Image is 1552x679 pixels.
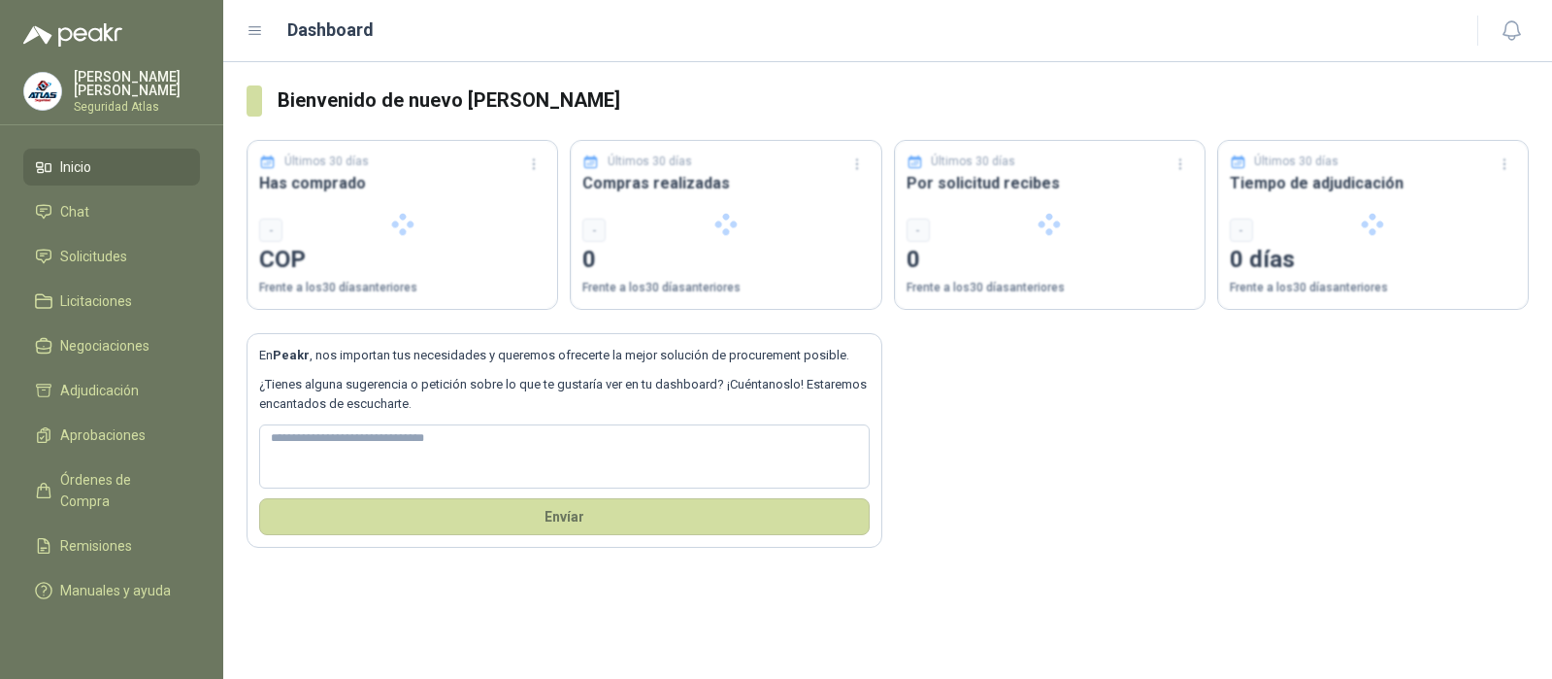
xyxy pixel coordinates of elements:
[259,498,870,535] button: Envíar
[60,380,139,401] span: Adjudicación
[23,193,200,230] a: Chat
[60,290,132,312] span: Licitaciones
[23,572,200,609] a: Manuales y ayuda
[60,580,171,601] span: Manuales y ayuda
[23,417,200,454] a: Aprobaciones
[23,23,122,47] img: Logo peakr
[259,375,870,415] p: ¿Tienes alguna sugerencia o petición sobre lo que te gustaría ver en tu dashboard? ¡Cuéntanoslo! ...
[259,346,870,365] p: En , nos importan tus necesidades y queremos ofrecerte la mejor solución de procurement posible.
[23,527,200,564] a: Remisiones
[60,156,91,178] span: Inicio
[60,201,89,222] span: Chat
[74,101,200,113] p: Seguridad Atlas
[60,469,182,512] span: Órdenes de Compra
[60,424,146,446] span: Aprobaciones
[273,348,310,362] b: Peakr
[287,17,374,44] h1: Dashboard
[23,149,200,186] a: Inicio
[74,70,200,97] p: [PERSON_NAME] [PERSON_NAME]
[60,246,127,267] span: Solicitudes
[60,335,149,356] span: Negociaciones
[24,73,61,110] img: Company Logo
[23,238,200,275] a: Solicitudes
[23,461,200,520] a: Órdenes de Compra
[23,372,200,409] a: Adjudicación
[23,327,200,364] a: Negociaciones
[60,535,132,557] span: Remisiones
[278,85,1529,116] h3: Bienvenido de nuevo [PERSON_NAME]
[23,283,200,320] a: Licitaciones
